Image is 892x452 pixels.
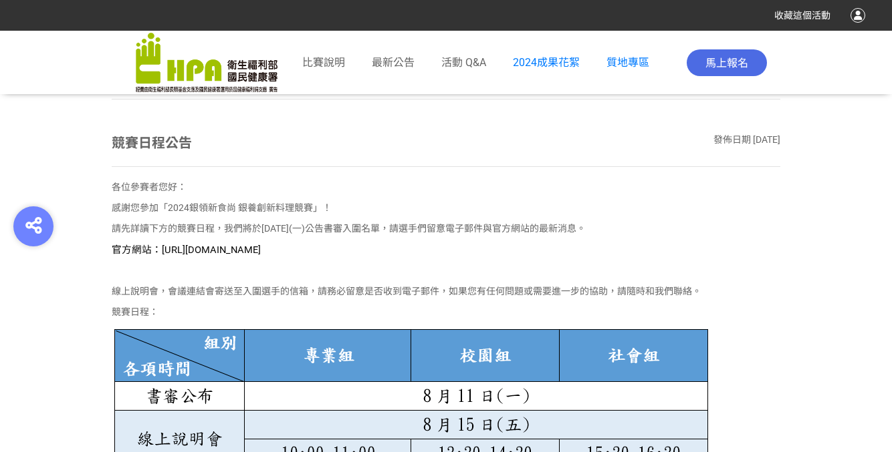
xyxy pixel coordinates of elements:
div: 發佈日期 [DATE] [713,133,780,153]
span: 比賽說明 [302,56,345,69]
button: 馬上報名 [687,49,767,76]
p: 線上說明會，會議連結會寄送至入圍選手的信箱，請務必留意是否收到電子郵件，如果您有任何問題或需要進一步的協助，請隨時和我們聯絡。 [112,284,780,298]
p: 競賽日程： [112,305,780,319]
p: 各位參賽者您好： [112,180,780,194]
a: 2024成果花絮 [513,56,580,69]
span: 官方網站：[URL][DOMAIN_NAME] [112,244,261,256]
a: 最新公告 [372,55,415,71]
span: 活動 Q&A [441,56,486,69]
span: 最新公告 [372,56,415,69]
p: 請先詳讀下方的競賽日程，我們將於[DATE](一)公告書審入圍名單，請選手們留意電子郵件與官方網站的最新消息。 [112,222,780,236]
p: 感謝您參加「2024銀領新食尚 銀養創新料理競賽」！ [112,201,780,215]
span: 收藏這個活動 [774,10,830,21]
a: 質地專區 [606,56,649,69]
a: 比賽說明 [302,55,345,71]
span: 馬上報名 [705,57,748,69]
img: 「2025銀領新食尚 銀養創新料理」競賽 [136,33,277,93]
a: 活動 Q&A [441,55,486,71]
div: 競賽日程公告 [112,133,192,153]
